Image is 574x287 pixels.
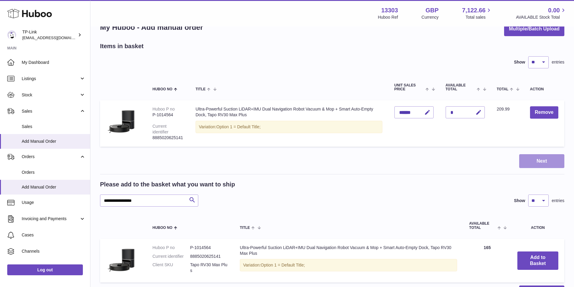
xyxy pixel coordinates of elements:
div: Huboo P no [152,107,175,111]
div: Current identifier [152,124,168,134]
strong: 13303 [381,6,398,14]
span: Orders [22,154,79,160]
span: Huboo no [152,87,172,91]
img: Ultra-Powerful Suction LiDAR+IMU Dual Navigation Robot Vacuum & Mop + Smart Auto-Empty Dock, Tapo... [106,106,136,136]
td: Ultra-Powerful Suction LiDAR+IMU Dual Navigation Robot Vacuum & Mop + Smart Auto-Empty Dock, Tapo... [190,100,388,146]
div: Action [530,87,558,91]
button: Add to Basket [517,251,558,270]
span: Orders [22,170,86,175]
div: 8885020625141 [152,135,183,141]
div: Currency [422,14,439,20]
strong: GBP [425,6,438,14]
span: Add Manual Order [22,139,86,144]
div: TP-Link [22,29,77,41]
span: Option 1 = Default Title; [216,124,261,129]
span: entries [552,59,564,65]
span: Option 1 = Default Title; [261,263,305,267]
a: 0.00 AVAILABLE Stock Total [516,6,567,20]
span: AVAILABLE Stock Total [516,14,567,20]
dd: Tapo RV30 Max Plus [190,262,228,273]
span: entries [552,198,564,204]
span: 7,122.66 [462,6,486,14]
span: Title [240,226,250,230]
span: Stock [22,92,79,98]
span: Total [497,87,509,91]
h2: Please add to the basket what you want to ship [100,180,235,189]
span: Huboo no [152,226,172,230]
h1: My Huboo - Add manual order [100,23,203,32]
span: Invoicing and Payments [22,216,79,222]
img: gaby.chen@tp-link.com [7,30,16,39]
a: Log out [7,264,83,275]
dd: P-1014564 [190,245,228,251]
div: Variation: [240,259,457,271]
div: P-1014564 [152,112,183,118]
span: Listings [22,76,79,82]
button: Remove [530,106,558,119]
div: Variation: [196,121,382,133]
span: Sales [22,108,79,114]
dt: Client SKU [152,262,190,273]
a: 7,122.66 Total sales [462,6,493,20]
span: Unit Sales Price [394,83,424,91]
label: Show [514,59,525,65]
span: Add Manual Order [22,184,86,190]
span: AVAILABLE Total [446,83,475,91]
span: Sales [22,124,86,129]
div: Huboo Ref [378,14,398,20]
th: Action [511,216,564,236]
dt: Current identifier [152,254,190,259]
td: 165 [463,239,511,283]
span: My Dashboard [22,60,86,65]
img: Ultra-Powerful Suction LiDAR+IMU Dual Navigation Robot Vacuum & Mop + Smart Auto-Empty Dock, Tapo... [106,245,136,275]
h2: Items in basket [100,42,144,50]
span: 209.99 [497,107,510,111]
label: Show [514,198,525,204]
span: Title [196,87,205,91]
button: Multiple/Batch Upload [504,22,564,36]
dt: Huboo P no [152,245,190,251]
td: Ultra-Powerful Suction LiDAR+IMU Dual Navigation Robot Vacuum & Mop + Smart Auto-Empty Dock, Tapo... [234,239,463,283]
span: Usage [22,200,86,205]
span: Channels [22,248,86,254]
span: 0.00 [548,6,560,14]
span: Total sales [466,14,492,20]
button: Next [519,154,564,168]
dd: 8885020625141 [190,254,228,259]
span: Cases [22,232,86,238]
span: [EMAIL_ADDRESS][DOMAIN_NAME] [22,35,89,40]
span: AVAILABLE Total [469,222,496,229]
